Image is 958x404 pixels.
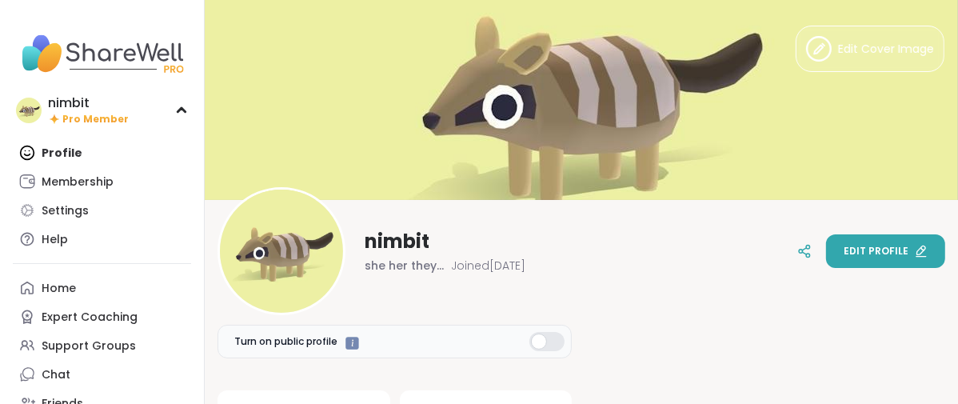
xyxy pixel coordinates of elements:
a: Help [13,225,191,254]
a: Settings [13,196,191,225]
span: Pro Member [62,113,129,126]
button: Edit Cover Image [796,26,944,72]
iframe: Spotlight [345,337,359,350]
div: Home [42,281,76,297]
a: Membership [13,167,191,196]
span: Edit Cover Image [838,41,934,58]
div: Expert Coaching [42,310,138,326]
span: Joined [DATE] [451,258,525,274]
span: nimbit [365,229,429,254]
div: Chat [42,367,70,383]
a: Home [13,274,191,302]
span: Turn on public profile [234,334,337,349]
div: Support Groups [42,338,136,354]
div: Membership [42,174,114,190]
a: Support Groups [13,331,191,360]
img: nimbit [220,190,343,313]
a: Chat [13,360,191,389]
div: nimbit [48,94,129,112]
span: she her they them [365,258,445,274]
span: Edit profile [844,244,908,258]
img: ShareWell Nav Logo [13,26,191,82]
a: Expert Coaching [13,302,191,331]
div: Settings [42,203,89,219]
img: nimbit [16,98,42,123]
div: Help [42,232,68,248]
button: Edit profile [826,234,945,268]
